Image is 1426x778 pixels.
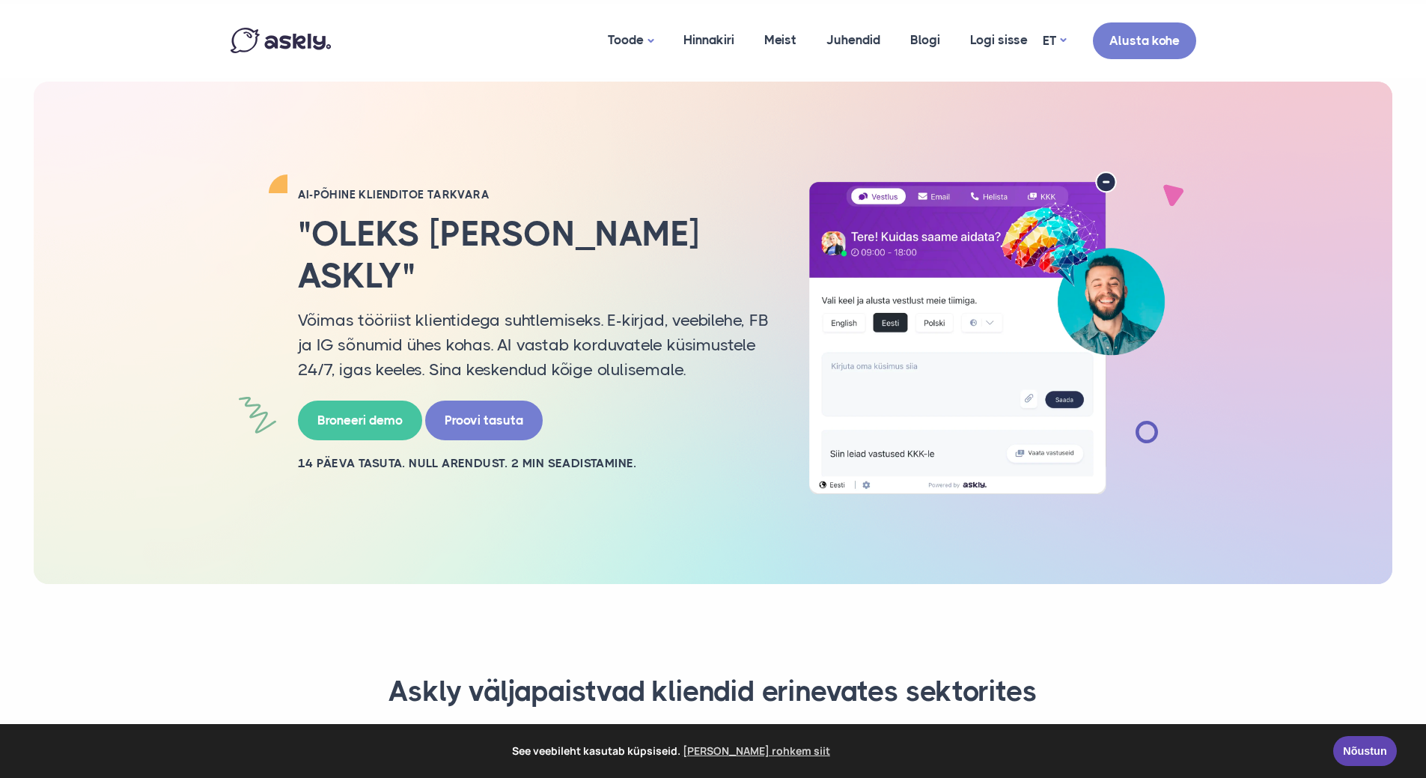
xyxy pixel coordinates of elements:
[298,308,770,382] p: Võimas tööriist klientidega suhtlemiseks. E-kirjad, veebilehe, FB ja IG sõnumid ühes kohas. AI va...
[425,401,543,440] a: Proovi tasuta
[680,740,832,762] a: learn more about cookies
[895,4,955,76] a: Blogi
[668,4,749,76] a: Hinnakiri
[298,401,422,440] a: Broneeri demo
[22,740,1323,762] span: See veebileht kasutab küpsiseid.
[249,674,1177,710] h3: Askly väljapaistvad kliendid erinevates sektorites
[955,4,1043,76] a: Logi sisse
[593,4,668,78] a: Toode
[298,455,770,472] h2: 14 PÄEVA TASUTA. NULL ARENDUST. 2 MIN SEADISTAMINE.
[298,187,770,202] h2: AI-PÕHINE KLIENDITOE TARKVARA
[1333,736,1397,766] a: Nõustun
[749,4,811,76] a: Meist
[1093,22,1196,59] a: Alusta kohe
[1043,30,1066,52] a: ET
[231,28,331,53] img: Askly
[298,213,770,296] h2: "Oleks [PERSON_NAME] Askly"
[792,171,1181,495] img: AI multilingual chat
[811,4,895,76] a: Juhendid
